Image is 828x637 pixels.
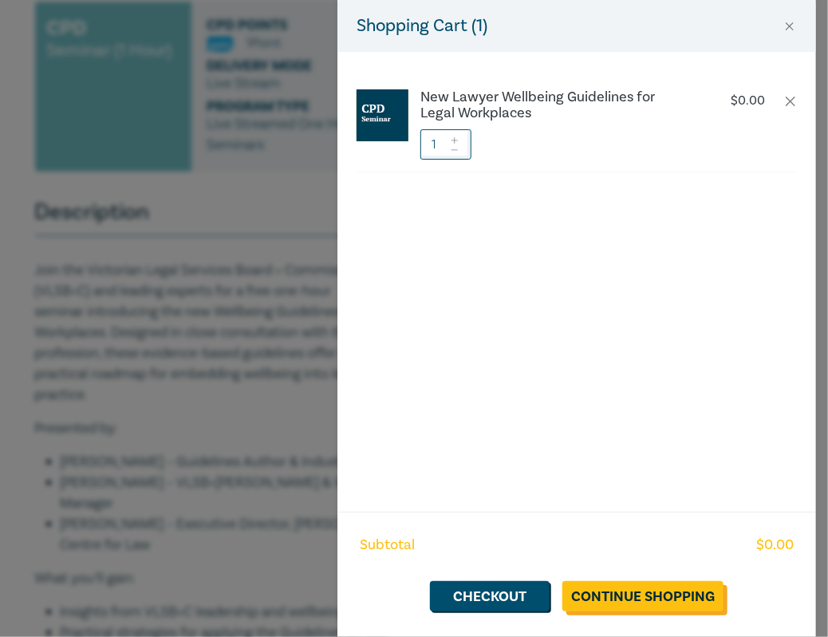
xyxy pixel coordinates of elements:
a: New Lawyer Wellbeing Guidelines for Legal Workplaces [420,89,685,121]
a: Continue Shopping [562,581,724,611]
p: $ 0.00 [731,93,765,109]
span: $ 0.00 [756,535,794,556]
span: Subtotal [360,535,415,556]
h5: Shopping Cart ( 1 ) [357,13,487,39]
a: Checkout [430,581,550,611]
img: CPD%20Seminar.jpg [357,89,408,141]
button: Close [783,19,797,34]
input: 1 [420,129,471,160]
